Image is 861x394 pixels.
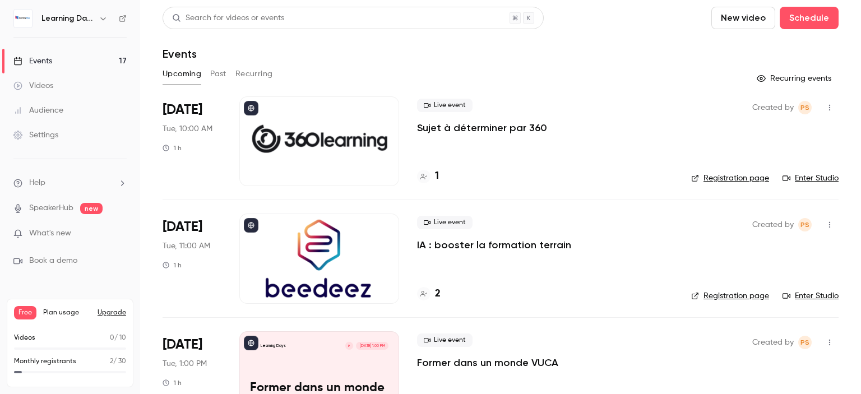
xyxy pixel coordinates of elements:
[29,177,45,189] span: Help
[691,290,769,302] a: Registration page
[417,286,441,302] a: 2
[752,218,794,231] span: Created by
[41,13,94,24] h6: Learning Days
[13,105,63,116] div: Audience
[800,218,809,231] span: PS
[29,228,71,239] span: What's new
[163,378,182,387] div: 1 h
[14,356,76,367] p: Monthly registrants
[417,356,558,369] a: Former dans un monde VUCA
[163,240,210,252] span: Tue, 11:00 AM
[172,12,284,24] div: Search for videos or events
[163,214,221,303] div: Oct 7 Tue, 11:00 AM (Europe/Paris)
[800,101,809,114] span: PS
[417,99,473,112] span: Live event
[163,123,212,135] span: Tue, 10:00 AM
[798,336,812,349] span: Prad Selvarajah
[417,216,473,229] span: Live event
[14,306,36,319] span: Free
[110,356,126,367] p: / 30
[163,358,207,369] span: Tue, 1:00 PM
[110,333,126,343] p: / 10
[752,101,794,114] span: Created by
[13,55,52,67] div: Events
[752,336,794,349] span: Created by
[110,358,113,365] span: 2
[163,143,182,152] div: 1 h
[798,218,812,231] span: Prad Selvarajah
[14,10,32,27] img: Learning Days
[80,203,103,214] span: new
[235,65,273,83] button: Recurring
[435,169,439,184] h4: 1
[752,69,839,87] button: Recurring events
[435,286,441,302] h4: 2
[29,255,77,267] span: Book a demo
[163,218,202,236] span: [DATE]
[163,336,202,354] span: [DATE]
[110,335,114,341] span: 0
[163,101,202,119] span: [DATE]
[798,101,812,114] span: Prad Selvarajah
[780,7,839,29] button: Schedule
[13,129,58,141] div: Settings
[417,121,547,135] a: Sujet à déterminer par 360
[261,343,286,349] p: Learning Days
[711,7,775,29] button: New video
[43,308,91,317] span: Plan usage
[163,261,182,270] div: 1 h
[98,308,126,317] button: Upgrade
[800,336,809,349] span: PS
[14,333,35,343] p: Videos
[356,342,388,350] span: [DATE] 1:00 PM
[210,65,226,83] button: Past
[13,80,53,91] div: Videos
[783,290,839,302] a: Enter Studio
[163,65,201,83] button: Upcoming
[691,173,769,184] a: Registration page
[13,177,127,189] li: help-dropdown-opener
[163,47,197,61] h1: Events
[29,202,73,214] a: SpeakerHub
[163,96,221,186] div: Oct 7 Tue, 10:00 AM (Europe/Paris)
[417,238,571,252] a: IA : booster la formation terrain
[417,169,439,184] a: 1
[417,333,473,347] span: Live event
[783,173,839,184] a: Enter Studio
[345,341,354,350] div: P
